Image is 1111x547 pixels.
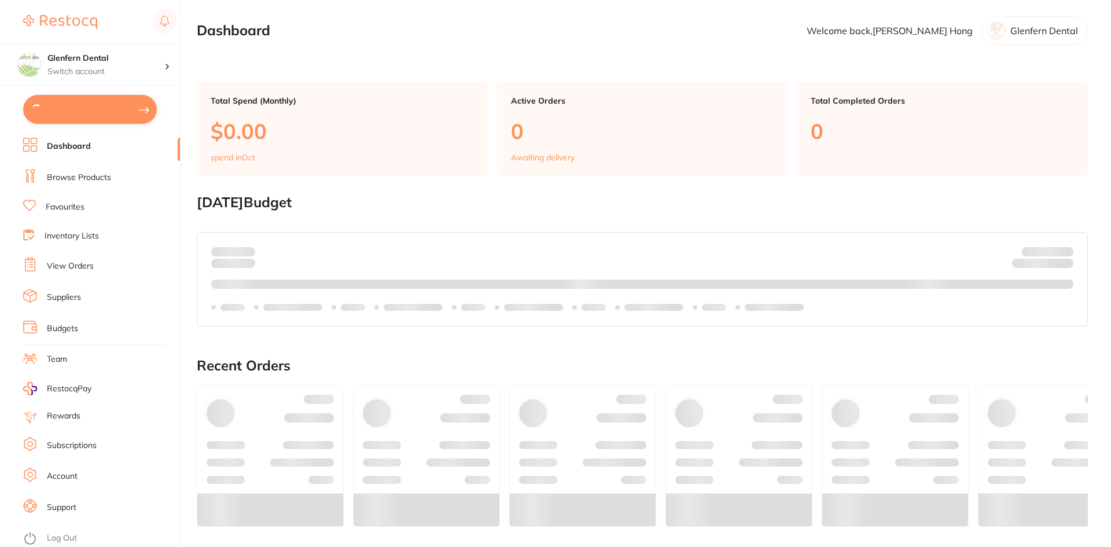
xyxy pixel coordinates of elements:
[47,354,67,365] a: Team
[47,440,97,451] a: Subscriptions
[46,201,84,213] a: Favourites
[18,53,41,76] img: Glenfern Dental
[47,502,76,513] a: Support
[511,96,774,105] p: Active Orders
[47,471,78,482] a: Account
[47,323,78,335] a: Budgets
[1053,260,1073,271] strong: $0.00
[511,119,774,143] p: 0
[461,303,485,312] p: Labels
[1010,25,1078,36] p: Glenfern Dental
[47,141,91,152] a: Dashboard
[45,230,99,242] a: Inventory Lists
[211,153,255,162] p: spend in Oct
[1051,246,1073,256] strong: $NaN
[47,292,81,303] a: Suppliers
[211,247,255,256] p: Spent:
[220,303,245,312] p: Labels
[47,410,80,422] a: Rewards
[341,303,365,312] p: Labels
[47,66,164,78] p: Switch account
[1012,256,1073,270] p: Remaining:
[23,382,37,395] img: RestocqPay
[47,172,111,183] a: Browse Products
[235,246,255,256] strong: $0.00
[624,303,683,312] p: Labels extended
[702,303,726,312] p: Labels
[47,383,91,395] span: RestocqPay
[797,82,1088,176] a: Total Completed Orders0
[807,25,973,36] p: Welcome back, [PERSON_NAME] Hong
[263,303,322,312] p: Labels extended
[582,303,606,312] p: Labels
[197,23,270,39] h2: Dashboard
[197,358,1088,374] h2: Recent Orders
[197,82,488,176] a: Total Spend (Monthly)$0.00spend inOct
[47,53,164,64] h4: Glenfern Dental
[23,382,91,395] a: RestocqPay
[811,119,1074,143] p: 0
[211,96,474,105] p: Total Spend (Monthly)
[197,194,1088,211] h2: [DATE] Budget
[47,260,94,272] a: View Orders
[811,96,1074,105] p: Total Completed Orders
[211,256,255,270] p: month
[745,303,804,312] p: Labels extended
[511,153,575,162] p: Awaiting delivery
[23,9,97,35] a: Restocq Logo
[23,15,97,29] img: Restocq Logo
[1022,247,1073,256] p: Budget:
[384,303,443,312] p: Labels extended
[497,82,788,176] a: Active Orders0Awaiting delivery
[211,119,474,143] p: $0.00
[504,303,563,312] p: Labels extended
[47,533,77,544] a: Log Out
